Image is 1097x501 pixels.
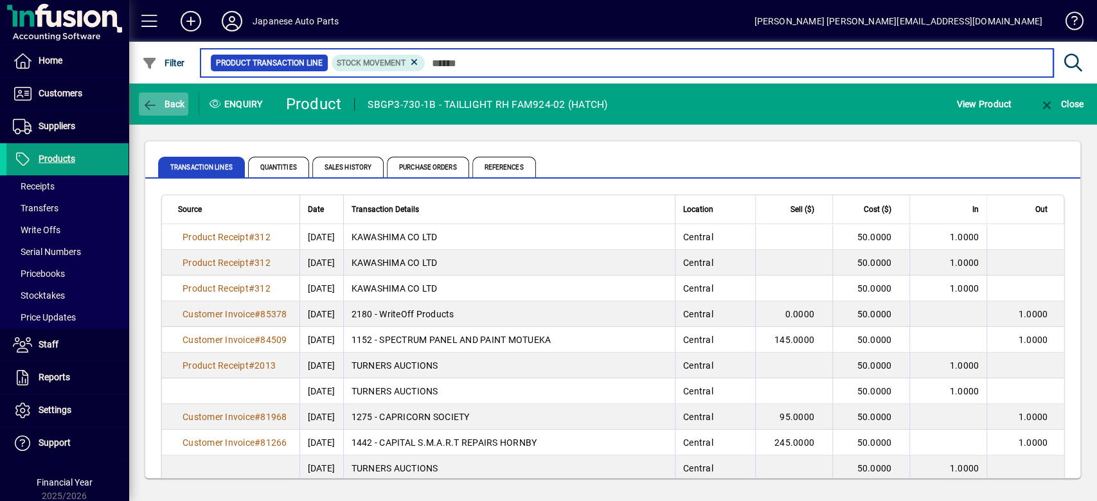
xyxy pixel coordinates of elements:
a: Customer Invoice#81968 [178,410,292,424]
span: # [254,412,260,422]
div: Enquiry [199,94,276,114]
td: [DATE] [299,327,343,353]
a: Serial Numbers [6,241,129,263]
span: Write Offs [13,225,60,235]
button: Profile [211,10,253,33]
span: References [472,157,536,177]
td: 50.0000 [832,327,909,353]
span: # [254,335,260,345]
div: Sell ($) [763,202,826,216]
span: Price Updates [13,312,76,322]
span: Product Transaction Line [216,57,323,69]
button: Filter [139,51,188,75]
span: Back [142,99,185,109]
span: Central [683,258,713,268]
div: Source [178,202,292,216]
span: 81968 [260,412,287,422]
span: 1.0000 [950,283,979,294]
td: KAWASHIMA CO LTD [343,224,675,250]
span: Central [683,283,713,294]
span: Purchase Orders [387,157,469,177]
span: Product Receipt [183,360,249,371]
span: Quantities [248,157,309,177]
span: 2013 [254,360,276,371]
span: Out [1035,202,1048,216]
td: TURNERS AUCTIONS [343,455,675,481]
span: 1.0000 [950,386,979,396]
a: Price Updates [6,306,129,328]
div: Product [286,94,342,114]
td: [DATE] [299,301,343,327]
span: 312 [254,232,271,242]
a: Customer Invoice#81266 [178,435,292,450]
span: Products [39,154,75,164]
span: Suppliers [39,121,75,131]
span: # [254,437,260,448]
a: Product Receipt#312 [178,230,275,244]
td: 1275 - CAPRICORN SOCIETY [343,404,675,430]
td: KAWASHIMA CO LTD [343,250,675,276]
a: Staff [6,329,129,361]
span: # [249,232,254,242]
span: 1.0000 [1019,335,1048,345]
td: [DATE] [299,353,343,378]
span: Customers [39,88,82,98]
a: Receipts [6,175,129,197]
span: 1.0000 [950,258,979,268]
div: Location [683,202,747,216]
a: Stocktakes [6,285,129,306]
span: Central [683,335,713,345]
span: 312 [254,283,271,294]
span: 1.0000 [1019,437,1048,448]
a: Write Offs [6,219,129,241]
span: 85378 [260,309,287,319]
td: 2180 - WriteOff Products [343,301,675,327]
td: [DATE] [299,404,343,430]
a: Customers [6,78,129,110]
a: Suppliers [6,110,129,143]
span: # [249,258,254,268]
td: 95.0000 [755,404,832,430]
div: Japanese Auto Parts [253,11,339,31]
span: Transaction Details [352,202,419,216]
span: In [972,202,979,216]
td: 245.0000 [755,430,832,455]
span: Settings [39,405,71,415]
a: Product Receipt#312 [178,281,275,295]
div: [PERSON_NAME] [PERSON_NAME][EMAIL_ADDRESS][DOMAIN_NAME] [754,11,1042,31]
td: [DATE] [299,250,343,276]
span: # [249,360,254,371]
span: Customer Invoice [183,309,254,319]
span: Sales History [312,157,384,177]
span: 312 [254,258,271,268]
span: Customer Invoice [183,335,254,345]
a: Pricebooks [6,263,129,285]
a: Transfers [6,197,129,219]
td: 50.0000 [832,404,909,430]
td: 50.0000 [832,353,909,378]
app-page-header-button: Back [129,92,199,116]
td: 50.0000 [832,250,909,276]
td: KAWASHIMA CO LTD [343,276,675,301]
td: [DATE] [299,276,343,301]
span: Staff [39,339,58,349]
td: 145.0000 [755,327,832,353]
td: 50.0000 [832,276,909,301]
span: Location [683,202,713,216]
a: Customer Invoice#85378 [178,307,292,321]
a: Support [6,427,129,459]
span: Receipts [13,181,55,191]
span: Central [683,412,713,422]
span: 1.0000 [1019,412,1048,422]
span: Cost ($) [864,202,891,216]
span: 1.0000 [950,232,979,242]
app-page-header-button: Close enquiry [1025,92,1097,116]
span: Central [683,309,713,319]
a: Knowledge Base [1055,3,1081,44]
td: 50.0000 [832,378,909,404]
span: Stocktakes [13,290,65,301]
span: Central [683,232,713,242]
span: Date [308,202,324,216]
td: 1152 - SPECTRUM PANEL AND PAINT MOTUEKA [343,327,675,353]
td: [DATE] [299,378,343,404]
